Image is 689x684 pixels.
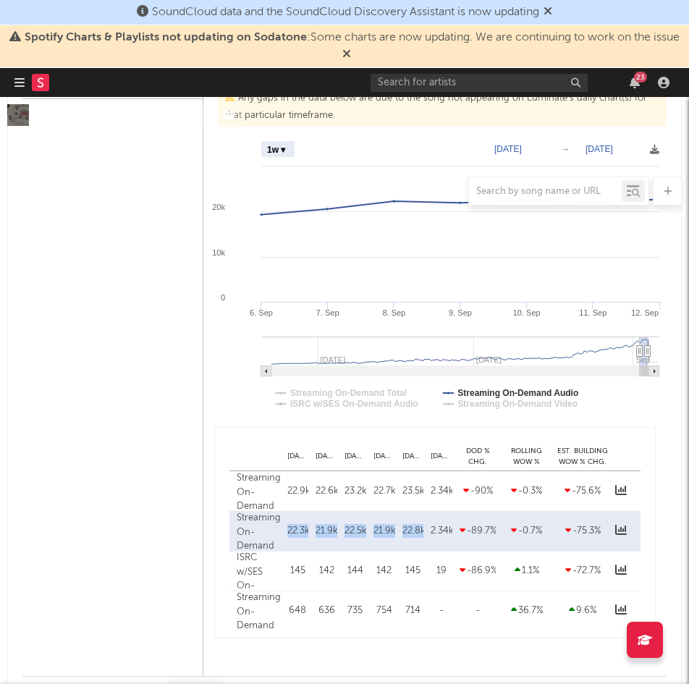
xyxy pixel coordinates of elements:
[586,144,613,154] text: [DATE]
[344,484,366,499] div: 23.2k
[287,604,309,618] div: 648
[237,591,280,647] div: Streaming On-Demand Video
[579,308,606,317] text: 11. Sep
[344,604,366,618] div: 735
[431,524,452,539] div: 2.34k
[373,564,395,578] div: 142
[237,551,280,622] div: ISRC w/SES On-Demand Audio
[287,484,309,499] div: 22.9k
[557,564,608,578] div: -72.7 %
[237,471,280,528] div: Streaming On-Demand Total
[557,484,608,499] div: -75.6 %
[460,524,496,539] div: -89.7 %
[287,524,309,539] div: 22.3k
[212,248,225,257] text: 10k
[457,399,578,409] text: Streaming On-Demand Video
[431,604,452,618] div: -
[499,446,554,467] div: Rolling WoW % Chg.
[316,564,337,578] div: 142
[218,88,667,127] div: Any gaps in the data below are due to the song not appearing on Luminate's daily chart(s) for tha...
[460,484,496,499] div: -90 %
[503,484,550,499] div: -0.3 %
[212,203,225,211] text: 20k
[494,144,522,154] text: [DATE]
[557,524,608,539] div: -75.3 %
[503,604,550,618] div: 36.7 %
[370,451,399,462] div: [DATE]
[402,604,424,618] div: 714
[25,32,307,43] span: Spotify Charts & Playlists not updating on Sodatone
[449,308,472,317] text: 9. Sep
[554,446,612,467] div: Est. Building WoW % Chg.
[630,77,640,88] button: 23
[316,308,339,317] text: 7. Sep
[457,388,578,398] text: Streaming On-Demand Audio
[456,446,499,467] div: DoD % Chg.
[402,484,424,499] div: 23.5k
[503,524,550,539] div: -0.7 %
[344,524,366,539] div: 22.5k
[399,451,428,462] div: [DATE]
[431,564,452,578] div: 19
[631,308,659,317] text: 12. Sep
[316,524,337,539] div: 21.9k
[373,484,395,499] div: 22.7k
[344,564,366,578] div: 144
[544,7,552,18] span: Dismiss
[341,451,370,462] div: [DATE]
[284,451,313,462] div: [DATE]
[373,524,395,539] div: 21.9k
[402,524,424,539] div: 22.8k
[460,604,496,618] div: -
[469,186,622,198] input: Search by song name or URL
[290,388,407,398] text: Streaming On-Demand Total
[312,451,341,462] div: [DATE]
[287,564,309,578] div: 145
[402,564,424,578] div: 145
[427,451,456,462] div: [DATE]
[557,604,608,618] div: 9.6 %
[431,484,452,499] div: 2.34k
[237,511,280,567] div: Streaming On-Demand Audio
[152,7,539,18] span: SoundCloud data and the SoundCloud Discovery Assistant is now updating
[342,49,351,61] span: Dismiss
[635,355,658,364] text: Sep…
[316,604,337,618] div: 636
[25,32,680,43] span: : Some charts are now updating. We are continuing to work on the issue
[371,74,588,92] input: Search for artists
[316,484,337,499] div: 22.6k
[250,308,273,317] text: 6. Sep
[382,308,405,317] text: 8. Sep
[221,293,225,302] text: 0
[373,604,395,618] div: 754
[503,564,550,578] div: 1.1 %
[290,399,418,409] text: ISRC w/SES On-Demand Audio
[513,308,541,317] text: 10. Sep
[634,72,647,83] div: 23
[561,144,570,154] text: →
[460,564,496,578] div: -86.9 %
